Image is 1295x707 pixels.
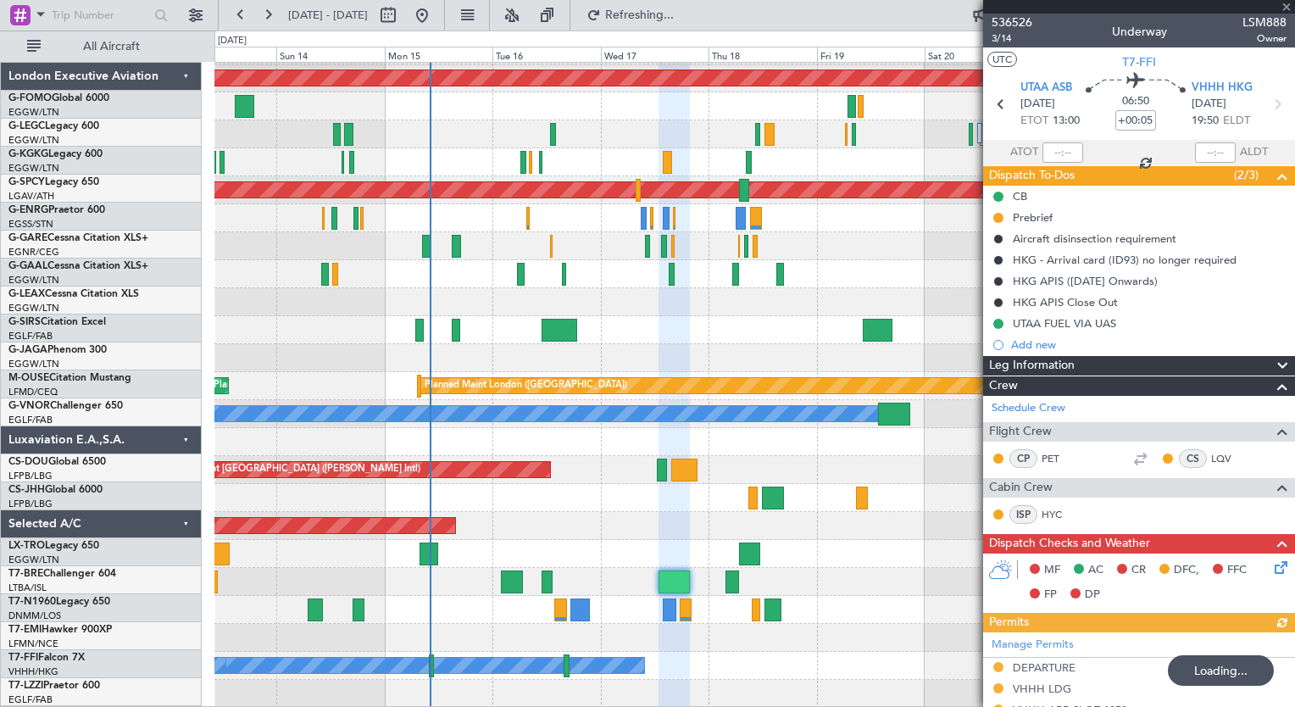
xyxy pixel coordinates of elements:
[989,356,1075,376] span: Leg Information
[8,302,59,315] a: EGGW/LTN
[8,386,58,398] a: LFMD/CEQ
[8,345,47,355] span: G-JAGA
[1013,274,1158,288] div: HKG APIS ([DATE] Onwards)
[1211,451,1249,466] a: LQV
[218,34,247,48] div: [DATE]
[8,681,100,691] a: T7-LZZIPraetor 600
[8,289,139,299] a: G-LEAXCessna Citation XLS
[1112,23,1167,41] div: Underway
[1013,231,1176,246] div: Aircraft disinsection requirement
[8,149,103,159] a: G-KGKGLegacy 600
[19,33,184,60] button: All Aircraft
[8,485,45,495] span: CS-JHH
[8,373,131,383] a: M-OUSECitation Mustang
[8,246,59,259] a: EGNR/CEG
[8,261,148,271] a: G-GAALCessna Citation XLS+
[8,569,116,579] a: T7-BREChallenger 604
[8,205,105,215] a: G-ENRGPraetor 600
[8,233,47,243] span: G-GARE
[8,653,85,663] a: T7-FFIFalcon 7X
[1009,505,1037,524] div: ISP
[992,400,1065,417] a: Schedule Crew
[8,457,48,467] span: CS-DOU
[44,41,179,53] span: All Aircraft
[1085,587,1100,604] span: DP
[8,665,58,678] a: VHHH/HKG
[8,485,103,495] a: CS-JHHGlobal 6000
[8,681,43,691] span: T7-LZZI
[8,177,45,187] span: G-SPCY
[8,569,43,579] span: T7-BRE
[8,582,47,594] a: LTBA/ISL
[8,162,59,175] a: EGGW/LTN
[8,401,50,411] span: G-VNOR
[1009,449,1037,468] div: CP
[1044,587,1057,604] span: FP
[1042,507,1080,522] a: HYC
[1131,562,1146,579] span: CR
[1240,144,1268,161] span: ALDT
[8,597,56,607] span: T7-N1960
[989,534,1150,554] span: Dispatch Checks and Weather
[425,373,627,398] div: Planned Maint London ([GEOGRAPHIC_DATA])
[8,693,53,706] a: EGLF/FAB
[992,14,1032,31] span: 536526
[1053,113,1080,130] span: 13:00
[8,149,48,159] span: G-KGKG
[8,653,38,663] span: T7-FFI
[1020,96,1055,113] span: [DATE]
[1122,93,1149,110] span: 06:50
[8,345,107,355] a: G-JAGAPhenom 300
[987,52,1017,67] button: UTC
[1020,113,1048,130] span: ETOT
[8,274,59,287] a: EGGW/LTN
[8,218,53,231] a: EGSS/STN
[1042,451,1080,466] a: PET
[1168,655,1274,686] div: Loading...
[8,470,53,482] a: LFPB/LBG
[8,317,41,327] span: G-SIRS
[8,554,59,566] a: EGGW/LTN
[8,93,109,103] a: G-FOMOGlobal 6000
[1088,562,1103,579] span: AC
[8,541,45,551] span: LX-TRO
[8,625,112,635] a: T7-EMIHawker 900XP
[1174,562,1199,579] span: DFC,
[1179,449,1207,468] div: CS
[8,93,52,103] span: G-FOMO
[8,414,53,426] a: EGLF/FAB
[925,47,1032,62] div: Sat 20
[8,541,99,551] a: LX-TROLegacy 650
[601,47,709,62] div: Wed 17
[1013,210,1053,225] div: Prebrief
[1227,562,1247,579] span: FFC
[8,190,54,203] a: LGAV/ATH
[8,106,59,119] a: EGGW/LTN
[8,330,53,342] a: EGLF/FAB
[1223,113,1250,130] span: ELDT
[8,289,45,299] span: G-LEAX
[1020,80,1072,97] span: UTAA ASB
[8,317,106,327] a: G-SIRSCitation Excel
[8,121,45,131] span: G-LEGC
[989,376,1018,396] span: Crew
[8,625,42,635] span: T7-EMI
[1192,80,1253,97] span: VHHH HKG
[1013,253,1237,267] div: HKG - Arrival card (ID93) no longer required
[1242,31,1287,46] span: Owner
[8,233,148,243] a: G-GARECessna Citation XLS+
[385,47,492,62] div: Mon 15
[8,401,123,411] a: G-VNORChallenger 650
[579,2,681,29] button: Refreshing...
[8,134,59,147] a: EGGW/LTN
[276,47,384,62] div: Sun 14
[8,597,110,607] a: T7-N1960Legacy 650
[52,3,149,28] input: Trip Number
[8,457,106,467] a: CS-DOUGlobal 6500
[1122,53,1156,71] span: T7-FFI
[8,498,53,510] a: LFPB/LBG
[992,31,1032,46] span: 3/14
[1234,166,1259,184] span: (2/3)
[1192,113,1219,130] span: 19:50
[1242,14,1287,31] span: LSM888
